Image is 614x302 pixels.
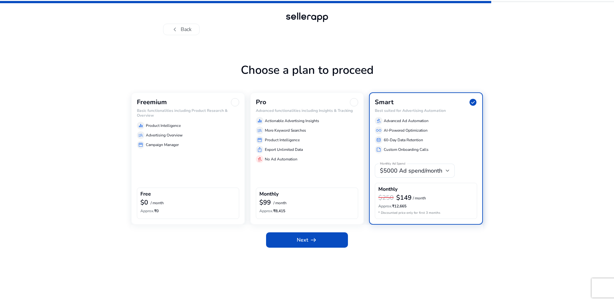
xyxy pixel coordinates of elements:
[137,108,239,118] h6: Basic functionalities including Product Research & Overview
[265,118,319,124] p: Actionable Advertising Insights
[384,147,429,152] p: Custom Onboarding Calls
[138,123,143,128] span: equalizer
[378,186,398,192] h4: Monthly
[375,98,394,106] h3: Smart
[140,208,154,213] span: Approx.
[138,142,143,147] span: storefront
[256,108,358,113] h6: Advanced functionalities including Insights & Tracking
[257,128,262,133] span: manage_search
[384,137,423,143] p: 60-Day Data Retention
[378,194,394,202] h3: $250
[265,156,297,162] p: No Ad Automation
[266,232,348,248] button: Nextarrow_right_alt
[376,128,381,133] span: all_inclusive
[146,132,183,138] p: Advertising Overview
[378,211,474,215] p: * Discounted price only for first 3 months
[376,147,381,152] span: summarize
[380,162,405,166] mat-label: Monthly Ad Spend
[256,98,266,106] h3: Pro
[259,198,271,207] b: $99
[469,98,477,106] span: check_circle
[259,209,355,213] h6: ₹8,415
[384,128,428,133] p: AI-Powered Optimization
[380,167,442,174] span: $5000 Ad spend/month
[396,193,412,202] b: $149
[310,236,317,244] span: arrow_right_alt
[259,191,279,197] h4: Monthly
[273,201,287,205] p: / month
[131,63,483,92] h1: Choose a plan to proceed
[257,157,262,162] span: gavel
[257,118,262,123] span: equalizer
[140,191,151,197] h4: Free
[375,108,477,113] h6: Best suited for Advertising Automation
[140,198,148,207] b: $0
[265,147,303,152] p: Export Unlimited Data
[140,209,236,213] h6: ₹0
[376,118,381,123] span: gavel
[265,128,306,133] p: More Keyword Searches
[146,123,181,128] p: Product Intelligence
[138,133,143,138] span: manage_search
[413,196,426,200] p: / month
[376,137,381,143] span: database
[297,236,317,244] span: Next
[163,24,200,35] button: chevron_leftBack
[378,204,392,209] span: Approx.
[146,142,179,148] p: Campaign Manager
[151,201,164,205] p: / month
[257,147,262,152] span: ios_share
[259,208,273,213] span: Approx.
[137,98,167,106] h3: Freemium
[378,204,474,208] h6: ₹12,665
[384,118,429,124] p: Advanced Ad Automation
[171,26,179,33] span: chevron_left
[265,137,300,143] p: Product Intelligence
[257,137,262,143] span: storefront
